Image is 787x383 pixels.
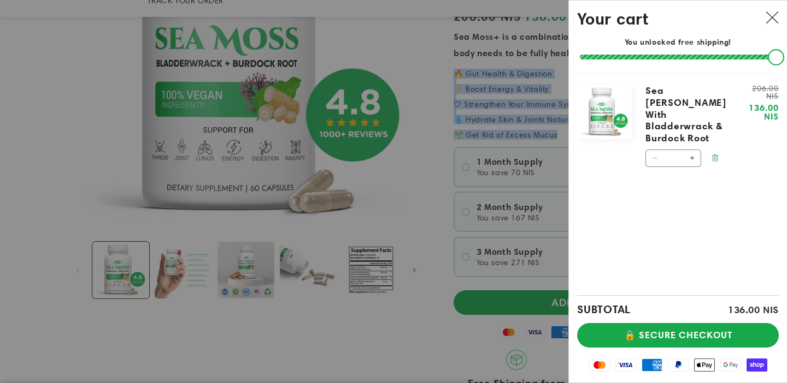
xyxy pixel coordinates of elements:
span: 136.00 NIS [743,103,779,121]
h2: SUBTOTAL [577,304,631,315]
h2: Your cart [577,9,649,29]
a: Sea [PERSON_NAME] With Bladderwrack & Burdock Root [645,85,730,143]
s: 206.00 NIS [743,85,779,100]
button: Remove Sea Moss With Bladderwrack & Burdock Root [707,149,723,166]
button: 🔒 SECURE CHECKOUT [577,323,779,348]
p: 136.00 NIS [728,305,779,315]
input: Quantity for Sea Moss With Bladderwrack &amp; Burdock Root [663,149,683,167]
button: Close [760,6,784,30]
p: You unlocked free shipping! [577,37,779,47]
